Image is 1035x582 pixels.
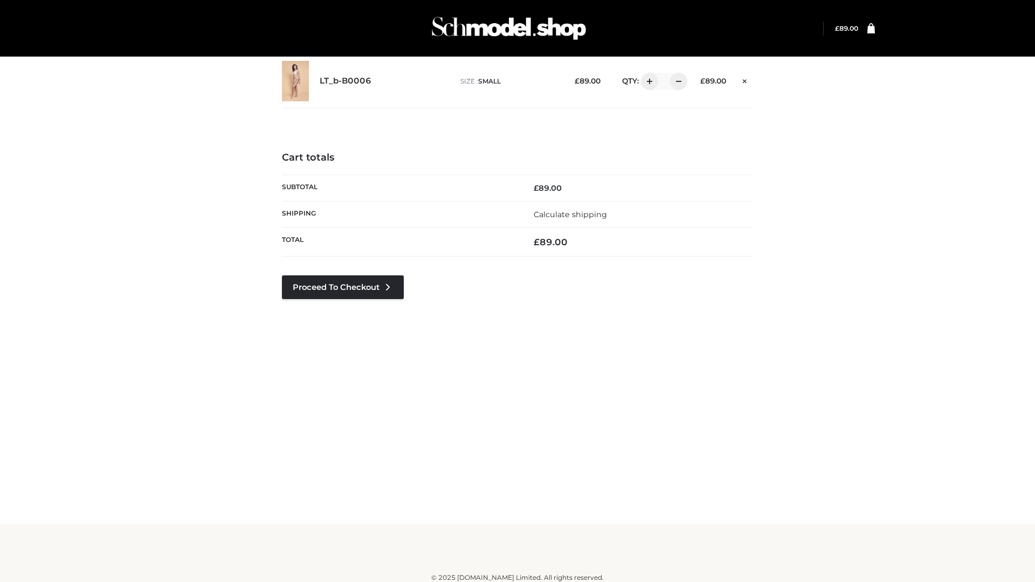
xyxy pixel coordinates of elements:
span: SMALL [478,77,501,85]
th: Total [282,228,517,257]
span: £ [835,24,839,32]
span: £ [534,237,540,247]
img: LT_b-B0006 - SMALL [282,61,309,101]
h4: Cart totals [282,152,753,164]
bdi: 89.00 [700,77,726,85]
bdi: 89.00 [534,237,568,247]
p: size : [460,77,558,86]
a: Calculate shipping [534,210,607,219]
a: Proceed to Checkout [282,275,404,299]
span: £ [575,77,579,85]
bdi: 89.00 [575,77,601,85]
a: Remove this item [737,73,753,87]
bdi: 89.00 [534,183,562,193]
img: Schmodel Admin 964 [428,7,590,50]
th: Shipping [282,201,517,227]
bdi: 89.00 [835,24,858,32]
span: £ [534,183,539,193]
th: Subtotal [282,175,517,201]
a: LT_b-B0006 [320,76,371,86]
a: £89.00 [835,24,858,32]
span: £ [700,77,705,85]
div: QTY: [611,73,684,90]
